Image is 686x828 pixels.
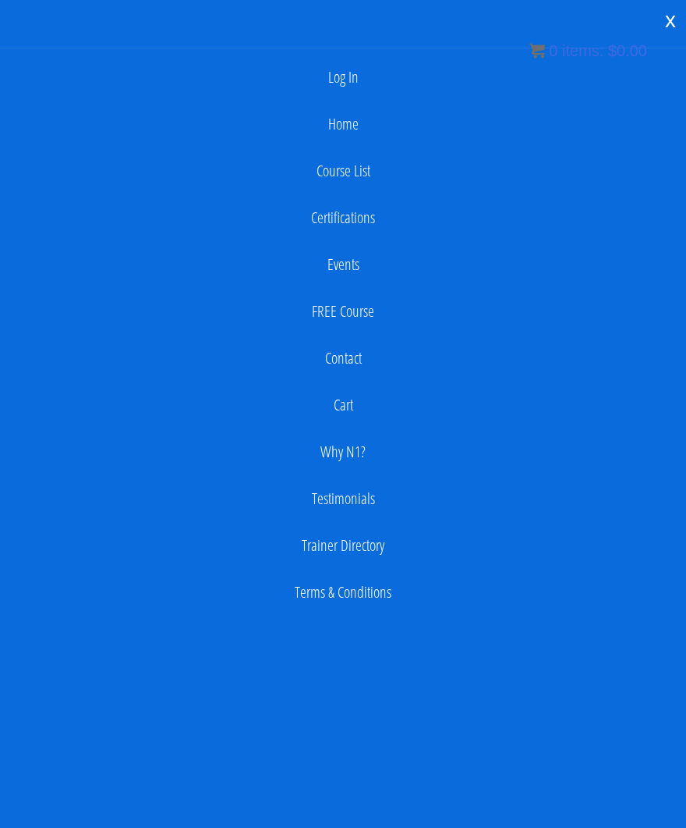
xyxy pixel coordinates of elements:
div: x [655,4,686,37]
a: Home [8,108,678,140]
a: Cart [8,389,678,421]
img: icon11.png [529,43,545,59]
a: Terms & Conditions [8,577,678,608]
a: Log In [8,62,678,93]
a: Events [8,249,678,280]
a: 0 items: $0.00 [529,42,647,59]
a: Contact [8,343,678,374]
a: Certifications [8,202,678,233]
a: Trainer Directory [8,530,678,561]
span: 0 [549,42,557,59]
span: $ [608,42,617,59]
a: Why N1? [8,436,678,467]
span: items: [562,42,603,59]
bdi: 0.00 [608,42,647,59]
a: Course List [8,155,678,187]
a: FREE Course [8,296,678,327]
a: Testimonials [8,483,678,514]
